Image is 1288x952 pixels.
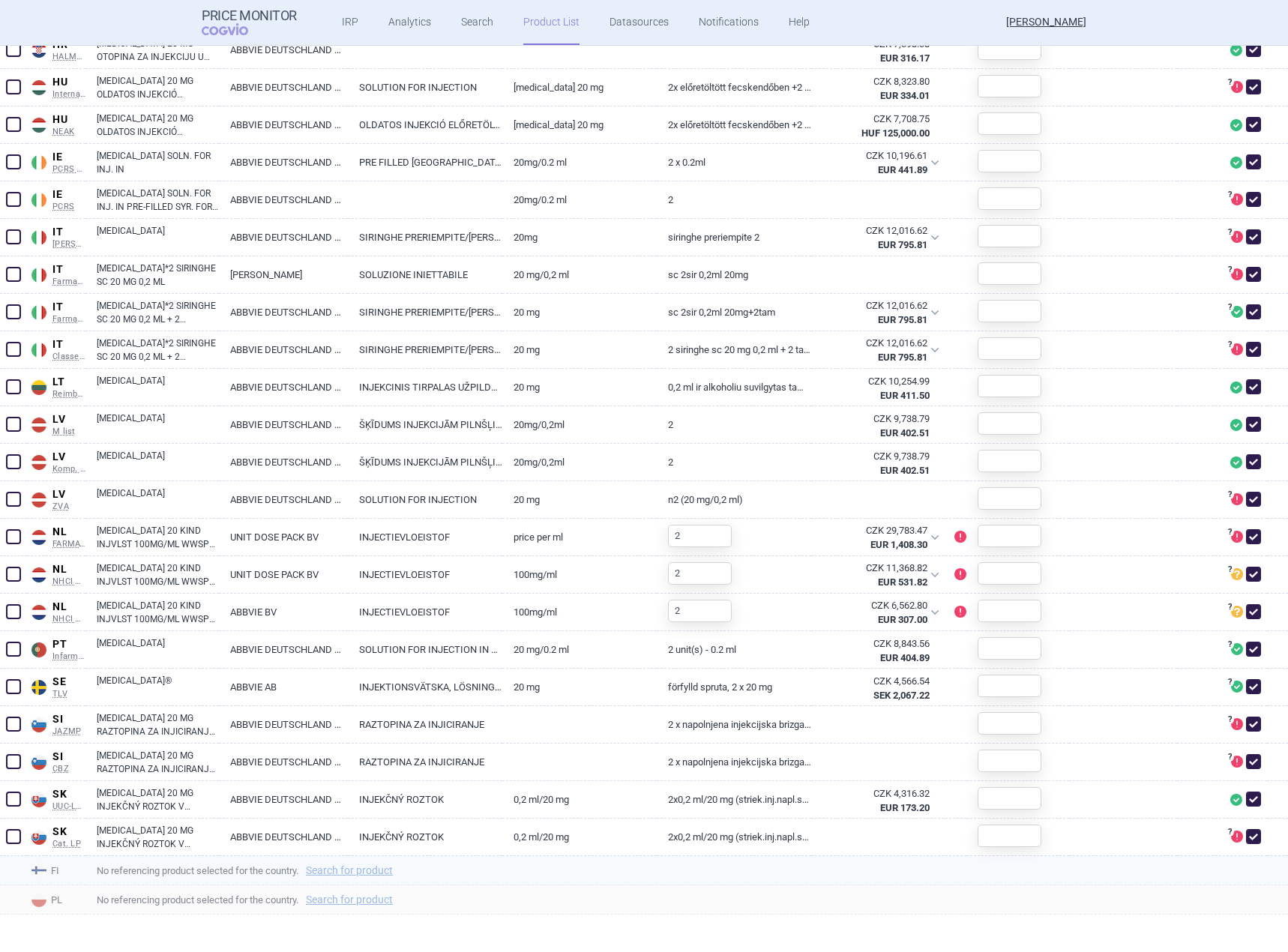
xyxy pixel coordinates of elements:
[31,863,46,878] img: Finland
[52,839,85,849] span: Cat. LP
[502,69,657,106] a: [MEDICAL_DATA] 20 mg
[219,31,348,68] a: ABBVIE DEUTSCHLAND GMBH & CO. KG
[348,781,502,818] a: INJEKČNÝ ROZTOK
[31,268,46,283] img: Italy
[52,413,85,427] span: LV
[52,539,85,549] span: FARMATEC
[31,118,46,133] img: Hungary
[811,519,948,556] div: CZK 29,783.47EUR 1,408.30
[27,35,85,61] a: HRHRHALMED PCL SUMMARY
[219,819,348,855] a: ABBVIE DEUTSCHLAND GMBH & CO. KG
[97,149,219,176] a: [MEDICAL_DATA] SOLN. FOR INJ. IN
[878,239,927,250] strong: EUR 795.81
[657,706,811,743] a: 2 x napolnjena injekcijska brizga (0,2 ml raztopine), 2x alkoholni zloženec v pretisnem omotu
[31,418,46,433] img: Latvia
[822,37,929,64] abbr: SP-CAU-010 Chorvatsko
[822,299,927,313] div: CZK 12,016.62
[502,481,657,518] a: 20 mg
[52,352,85,362] span: Classe H, AIFA
[822,524,927,551] abbr: SP-CAU-010 Nizozemsko hrazené LP
[27,185,85,211] a: IEIEPCRS
[1225,528,1234,537] span: ?
[52,801,85,812] span: UUC-LP B
[348,556,502,593] a: INJECTIEVLOEISTOF
[52,164,85,175] span: PCRS Hitech
[657,144,811,181] a: 2 X 0.2ML
[27,485,85,511] a: LVLVZVA
[31,193,46,208] img: Ireland
[219,481,348,518] a: ABBVIE DEUTSCHLAND GMBH & CO. KG, [GEOGRAPHIC_DATA]
[52,600,85,614] span: NL
[502,631,657,668] a: 20 mg/0.2 ml
[1225,565,1234,574] span: ?
[97,449,219,476] a: [MEDICAL_DATA]
[31,305,46,320] img: Italy
[502,519,657,555] a: price per ML
[657,631,811,668] a: 2 unit(s) - 0.2 ml
[822,337,927,350] div: CZK 12,016.62
[657,819,811,855] a: 2x0,2 ml/20 mg (striek.inj.napl.skl.)
[1225,190,1234,199] span: ?
[52,750,85,764] span: SI
[52,726,85,737] span: JAZMP
[31,680,46,695] img: Sweden
[1225,228,1234,237] span: ?
[52,488,85,501] span: LV
[306,894,393,905] a: Search for product
[27,785,85,811] a: SKSKUUC-LP B
[52,76,85,89] span: HU
[822,149,927,176] abbr: SP-CAU-010 Irsko
[822,375,929,388] div: CZK 10,254.99
[219,744,348,780] a: ABBVIE DEUTSCHLAND GMBH & CO. KG
[502,219,657,256] a: 20MG
[219,69,348,106] a: ABBVIE DEUTSCHLAND GMBH & CO. KG
[52,576,85,587] span: NHCI Medicijnkosten
[27,860,85,879] span: FI
[52,113,85,127] span: HU
[348,744,502,780] a: RAZTOPINA ZA INJICIRANJE
[27,223,85,249] a: ITIT[PERSON_NAME] CODIFA
[502,294,657,331] a: 20 MG
[27,410,85,436] a: LVLVM list
[97,561,219,588] a: [MEDICAL_DATA] 20 KIND INJVLST 100MG/ML WWSP 0,2ML
[27,710,85,736] a: SISIJAZMP
[31,792,46,807] img: Slovakia
[97,786,219,813] a: [MEDICAL_DATA] 20 MG INJEKČNÝ ROZTOK V NAPLNENEJ INJEKČNEJ STRIEKAČKE
[822,337,927,364] abbr: SP-CAU-010 Itálie hrazené LP
[27,822,85,849] a: SKSKCat. LP
[52,301,85,314] span: IT
[878,352,927,363] strong: EUR 795.81
[97,824,219,851] a: [MEDICAL_DATA] 20 MG INJEKČNÝ ROZTOK V NAPLNENEJ INJEKČNEJ STRIEKAČKE
[822,299,927,326] abbr: SP-CAU-010 Itálie hrazené LP
[348,144,502,181] a: PRE FILLED [GEOGRAPHIC_DATA] FOR PAED USE
[1225,678,1234,687] span: ?
[52,713,85,726] span: SI
[348,519,502,555] a: INJECTIEVLOEISTOF
[880,465,930,476] strong: EUR 402.51
[822,524,927,537] div: CZK 29,783.47
[27,73,85,99] a: HUHUInternational
[52,188,85,202] span: IE
[52,638,85,651] span: PT
[97,891,1288,909] span: No referencing product selected for the country.
[27,560,85,586] a: NLNLNHCI Medicijnkosten
[52,226,85,239] span: IT
[348,369,502,406] a: INJEKCINIS TIRPALAS UŽPILDYTAME ŠVIRKŠTE
[1225,640,1234,649] span: ?
[657,181,811,218] a: 2
[52,151,85,164] span: IE
[27,597,85,624] a: NLNLNHCI Medicijnkosten
[97,187,219,214] a: [MEDICAL_DATA] SOLN. FOR INJ. IN PRE-FILLED SYR. FOR PAED. USE 20 MG./0.2 ML. 0.2 ML. 2
[52,52,85,62] span: HALMED PCL SUMMARY
[348,69,502,106] a: SOLUTION FOR INJECTION
[880,802,930,813] strong: EUR 173.20
[52,764,85,774] span: CBZ
[219,331,348,368] a: ABBVIE DEUTSCHLAND GMBH&[DOMAIN_NAME]
[27,635,85,661] a: PTPTInfarmed Infomed
[31,455,46,470] img: Latvia
[31,892,46,907] img: Poland
[31,830,46,845] img: Slovakia
[861,127,930,139] strong: HUF 125,000.00
[822,375,929,402] abbr: SP-CAU-010 Litva
[811,294,948,331] div: CZK 12,016.62EUR 795.81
